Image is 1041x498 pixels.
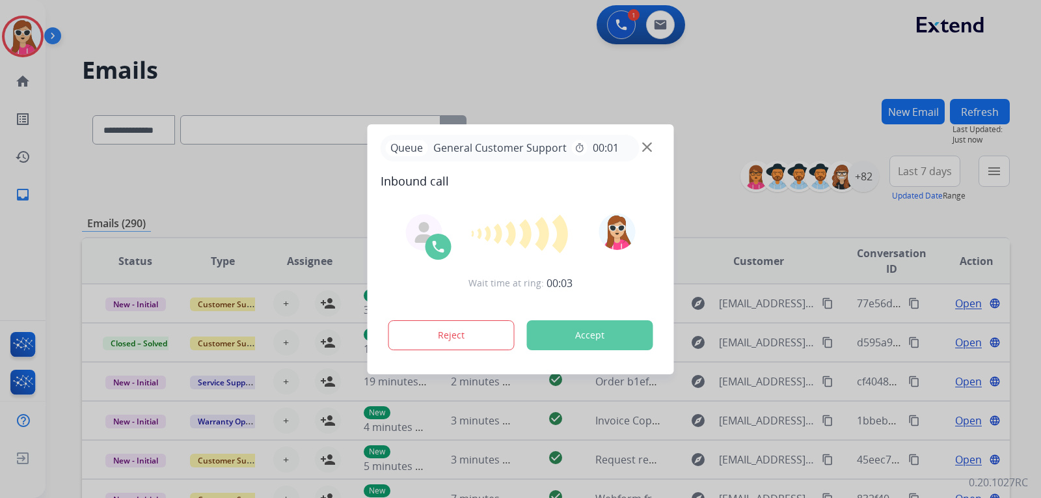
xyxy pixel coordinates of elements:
[414,222,435,243] img: agent-avatar
[388,320,515,350] button: Reject
[642,142,652,152] img: close-button
[381,172,661,190] span: Inbound call
[969,475,1028,490] p: 0.20.1027RC
[547,275,573,291] span: 00:03
[575,143,585,153] mat-icon: timer
[599,214,635,250] img: avatar
[593,140,619,156] span: 00:01
[428,140,572,156] span: General Customer Support
[527,320,653,350] button: Accept
[468,277,544,290] span: Wait time at ring:
[386,140,428,156] p: Queue
[431,239,446,255] img: call-icon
